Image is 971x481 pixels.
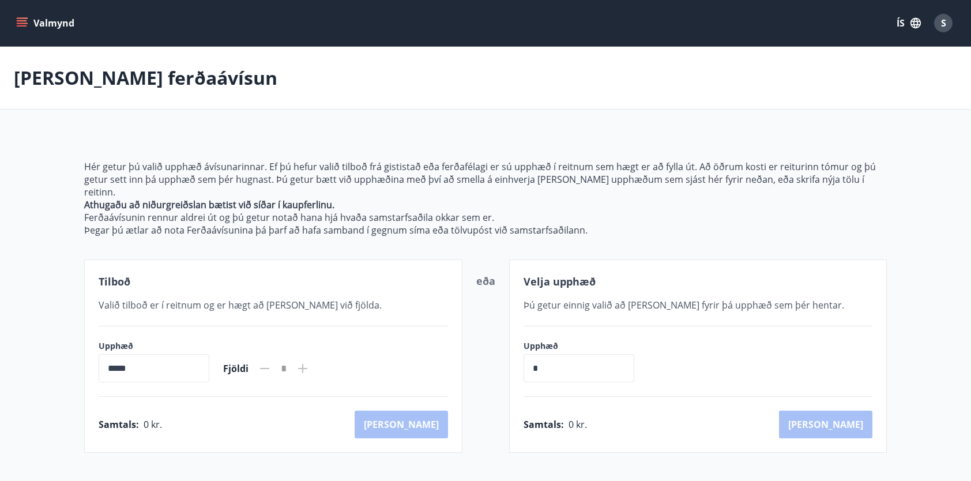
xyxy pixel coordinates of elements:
[99,340,209,352] label: Upphæð
[524,418,564,431] span: Samtals :
[14,65,277,91] p: [PERSON_NAME] ferðaávísun
[223,362,249,375] span: Fjöldi
[99,299,382,311] span: Valið tilboð er í reitnum og er hægt að [PERSON_NAME] við fjölda.
[929,9,957,37] button: S
[524,275,596,288] span: Velja upphæð
[524,340,646,352] label: Upphæð
[14,13,79,33] button: menu
[99,418,139,431] span: Samtals :
[84,160,887,198] p: Hér getur þú valið upphæð ávísunarinnar. Ef þú hefur valið tilboð frá gististað eða ferðafélagi e...
[524,299,844,311] span: Þú getur einnig valið að [PERSON_NAME] fyrir þá upphæð sem þér hentar.
[476,274,495,288] span: eða
[84,224,887,236] p: Þegar þú ætlar að nota Ferðaávísunina þá þarf að hafa samband í gegnum síma eða tölvupóst við sam...
[84,211,887,224] p: Ferðaávísunin rennur aldrei út og þú getur notað hana hjá hvaða samstarfsaðila okkar sem er.
[569,418,587,431] span: 0 kr.
[84,198,334,211] strong: Athugaðu að niðurgreiðslan bætist við síðar í kaupferlinu.
[941,17,946,29] span: S
[144,418,162,431] span: 0 kr.
[890,13,927,33] button: ÍS
[99,275,130,288] span: Tilboð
